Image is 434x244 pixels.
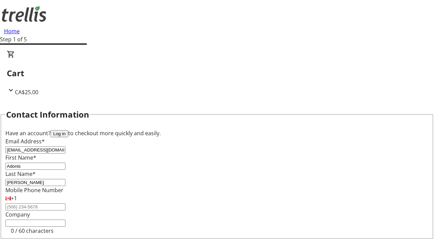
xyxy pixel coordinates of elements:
label: Mobile Phone Number [5,186,63,194]
button: Log in [51,130,68,137]
span: CA$25.00 [15,88,38,96]
label: First Name* [5,154,36,161]
label: Email Address* [5,138,45,145]
tr-character-limit: 0 / 60 characters [11,227,54,235]
label: Last Name* [5,170,36,178]
h2: Contact Information [6,108,89,121]
h2: Cart [7,67,427,79]
div: CartCA$25.00 [7,50,427,96]
label: Company [5,211,30,218]
div: Have an account? to checkout more quickly and easily. [5,129,429,137]
input: (506) 234-5678 [5,203,65,210]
